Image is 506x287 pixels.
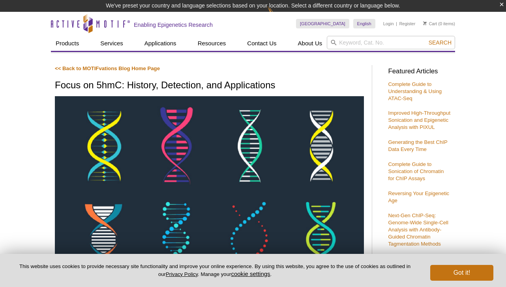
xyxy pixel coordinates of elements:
a: Privacy Policy [166,271,198,277]
img: Change Here [268,6,289,24]
a: Generating the Best ChIP Data Every Time [388,139,447,152]
a: Register [399,21,415,26]
a: Reversing Your Epigenetic Age [388,190,449,203]
button: cookie settings [231,270,270,277]
a: << Back to MOTIFvations Blog Home Page [55,65,160,71]
a: Complete Guide to Understanding & Using ATAC-Seq [388,81,442,101]
li: | [396,19,397,28]
h3: Featured Articles [388,68,451,75]
a: About Us [293,36,327,51]
a: Login [383,21,394,26]
a: [GEOGRAPHIC_DATA] [296,19,349,28]
a: Resources [193,36,231,51]
a: Next-Gen ChIP-Seq: Genome-Wide Single-Cell Analysis with Antibody-Guided Chromatin Tagmentation M... [388,212,448,247]
p: This website uses cookies to provide necessary site functionality and improve your online experie... [13,263,417,278]
input: Keyword, Cat. No. [327,36,455,49]
a: Cart [423,21,437,26]
h2: Enabling Epigenetics Research [134,21,213,28]
button: Search [426,39,454,46]
a: Services [96,36,128,51]
span: Search [429,39,452,46]
img: Your Cart [423,21,427,25]
a: Products [51,36,84,51]
a: English [353,19,375,28]
a: Applications [140,36,181,51]
button: Got it! [430,265,493,281]
a: Contact Us [242,36,281,51]
a: Complete Guide to Sonication of Chromatin for ChIP Assays [388,161,444,181]
a: Improved High-Throughput Sonication and Epigenetic Analysis with PIXUL [388,110,450,130]
h1: Focus on 5hmC: History, Detection, and Applications [55,80,364,91]
li: (0 items) [423,19,455,28]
